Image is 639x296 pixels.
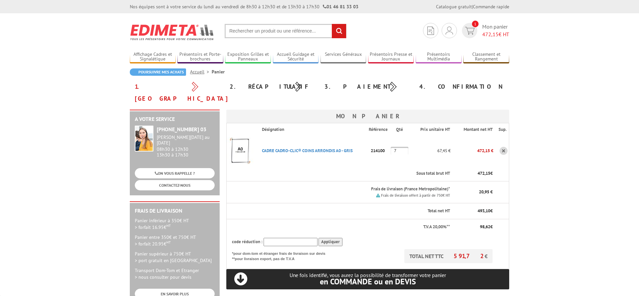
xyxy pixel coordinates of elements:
p: 472,15 € [451,145,493,156]
span: > forfait 16.95€ [135,224,171,230]
p: TOTAL NET TTC € [404,249,493,263]
img: CADRE CADRO-CLIC® COINS ARRONDIS A0 - GRIS [227,138,253,164]
img: devis rapide [465,27,475,35]
div: 3. Paiement [319,81,414,93]
p: Panier supérieur à 750€ HT [135,250,215,264]
div: [PERSON_NAME][DATE] au [DATE] [157,135,215,146]
small: Frais de livraison offert à partir de 750€ HT [381,193,450,198]
img: widget-service.jpg [135,126,153,151]
div: Nos équipes sont à votre service du lundi au vendredi de 8h30 à 12h30 et de 13h30 à 17h30 [130,3,358,10]
div: 2. Récapitulatif [225,81,319,93]
p: Panier entre 350€ et 750€ HT [135,234,215,247]
div: 1. [GEOGRAPHIC_DATA] [130,81,225,105]
th: Désignation [257,123,369,136]
h2: A votre service [135,116,215,122]
img: picto.png [376,193,380,197]
p: 67,45 € [411,145,451,156]
a: Présentoirs Presse et Journaux [368,51,414,62]
a: Services Généraux [320,51,366,62]
span: 591,72 [454,252,485,260]
a: Accueil [190,69,212,75]
h3: Mon panier [226,110,509,123]
p: Transport Dom-Tom et Etranger [135,267,215,280]
sup: HT [166,240,171,245]
strong: [PHONE_NUMBER] 03 [157,126,206,133]
span: code réduction : [232,239,263,245]
strong: 01 46 81 33 03 [323,4,358,10]
p: € [456,170,492,177]
th: Qté [391,123,411,136]
p: T.V.A 20,00%** [232,224,450,230]
a: Catalogue gratuit [436,4,472,10]
div: 08h30 à 12h30 13h30 à 17h30 [157,135,215,157]
a: Affichage Cadres et Signalétique [130,51,176,62]
img: Edimeta [130,20,215,45]
p: Total net HT [232,208,450,214]
li: Panier [212,68,225,75]
span: > port gratuit en [GEOGRAPHIC_DATA] [135,257,212,263]
a: CADRE CADRO-CLIC® COINS ARRONDIS A0 - GRIS [262,148,353,153]
div: | [436,3,509,10]
span: 98,62 [480,224,490,230]
span: 472,15 [482,31,499,38]
a: ON VOUS RAPPELLE ? [135,168,215,178]
th: Sous total brut HT [257,166,451,181]
img: devis rapide [427,27,434,35]
a: Commande rapide [473,4,509,10]
p: 214100 [369,145,391,156]
p: Une fois identifié, vous aurez la possibilité de transformer votre panier [226,272,509,286]
span: € HT [482,31,509,38]
span: Mon panier [482,23,509,38]
span: 20,95 € [479,189,493,195]
span: > forfait 20.95€ [135,241,171,247]
p: Frais de livraison (France Metropolitaine)* [262,186,450,192]
p: € [456,208,492,214]
a: Exposition Grilles et Panneaux [225,51,271,62]
span: 493,10 [478,208,490,214]
span: en COMMANDE ou en DEVIS [320,276,416,287]
p: Montant net HT [456,127,492,133]
a: Classement et Rangement [463,51,509,62]
span: 1 [472,21,479,27]
th: Sup. [493,123,509,136]
span: 472,15 [478,170,490,176]
a: Présentoirs Multimédia [416,51,462,62]
sup: HT [166,223,171,228]
img: devis rapide [446,27,453,35]
p: Panier inférieur à 350€ HT [135,217,215,231]
a: Poursuivre mes achats [130,68,186,76]
div: 4. Confirmation [414,81,509,93]
a: Présentoirs et Porte-brochures [177,51,223,62]
input: rechercher [332,24,346,38]
input: Appliquer [319,238,342,246]
h2: Frais de Livraison [135,208,215,214]
p: *pour dom-tom et étranger frais de livraison sur devis **pour livraison export, pas de T.V.A [232,249,332,261]
a: devis rapide 1 Mon panier 472,15€ HT [460,23,509,38]
a: Accueil Guidage et Sécurité [273,51,319,62]
p: Prix unitaire HT [416,127,450,133]
input: Rechercher un produit ou une référence... [225,24,346,38]
p: Référence [369,127,390,133]
p: € [456,224,492,230]
a: CONTACTEZ-NOUS [135,180,215,190]
span: > nous consulter pour devis [135,274,191,280]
